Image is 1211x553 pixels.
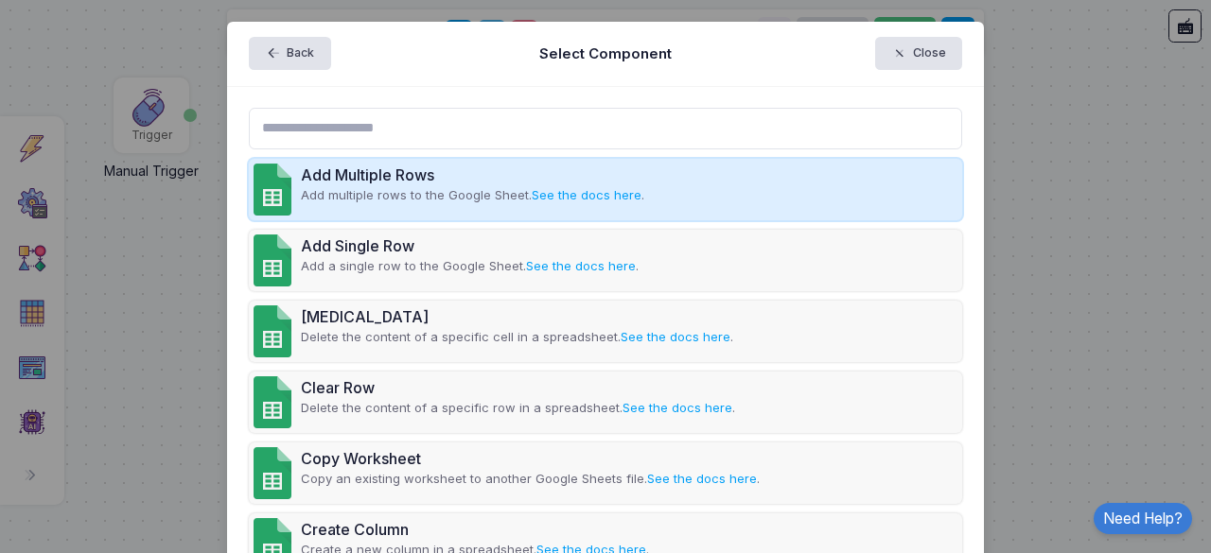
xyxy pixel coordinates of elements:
[301,518,649,541] div: Create Column
[526,258,636,273] a: See the docs here
[532,187,641,202] a: See the docs here
[254,447,291,499] img: google-sheets.svg
[301,447,760,470] div: Copy Worksheet
[875,37,963,70] button: Close
[301,470,760,489] p: Copy an existing worksheet to another Google Sheets file. .
[301,328,733,347] p: Delete the content of a specific cell in a spreadsheet. .
[254,376,291,428] img: google-sheets.svg
[301,376,735,399] div: Clear Row
[301,257,639,276] p: Add a single row to the Google Sheet. .
[647,471,757,486] a: See the docs here
[301,234,639,257] div: Add Single Row
[301,399,735,418] p: Delete the content of a specific row in a spreadsheet. .
[254,234,291,286] img: google-sheets.svg
[301,305,733,328] div: [MEDICAL_DATA]
[254,164,291,216] img: google-sheets.svg
[249,37,331,70] button: Back
[301,164,644,186] div: Add Multiple Rows
[539,43,672,64] h5: Select Component
[1094,503,1192,534] a: Need Help?
[623,400,732,415] a: See the docs here
[301,186,644,205] p: Add multiple rows to the Google Sheet. .
[254,305,291,357] img: google-sheets.svg
[621,329,730,344] a: See the docs here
